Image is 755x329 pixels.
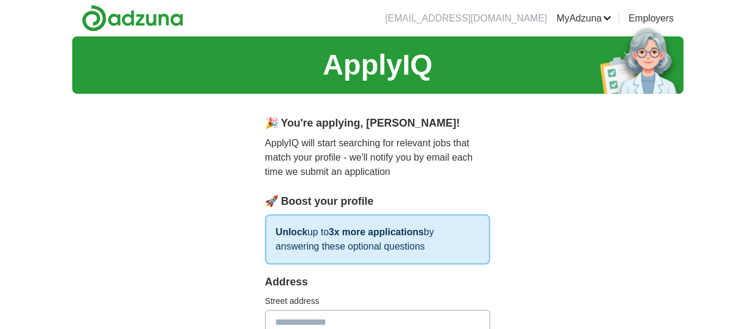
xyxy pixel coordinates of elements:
[556,11,611,26] a: MyAdzuna
[265,214,491,265] p: up to by answering these optional questions
[329,227,424,237] strong: 3x more applications
[322,44,432,87] h1: ApplyIQ
[265,295,491,308] label: Street address
[276,227,307,237] strong: Unlock
[265,136,491,179] p: ApplyIQ will start searching for relevant jobs that match your profile - we'll notify you by emai...
[628,11,674,26] a: Employers
[265,115,491,131] div: 🎉 You're applying , [PERSON_NAME] !
[265,193,491,210] div: 🚀 Boost your profile
[265,274,491,290] div: Address
[385,11,547,26] li: [EMAIL_ADDRESS][DOMAIN_NAME]
[82,5,183,32] img: Adzuna logo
